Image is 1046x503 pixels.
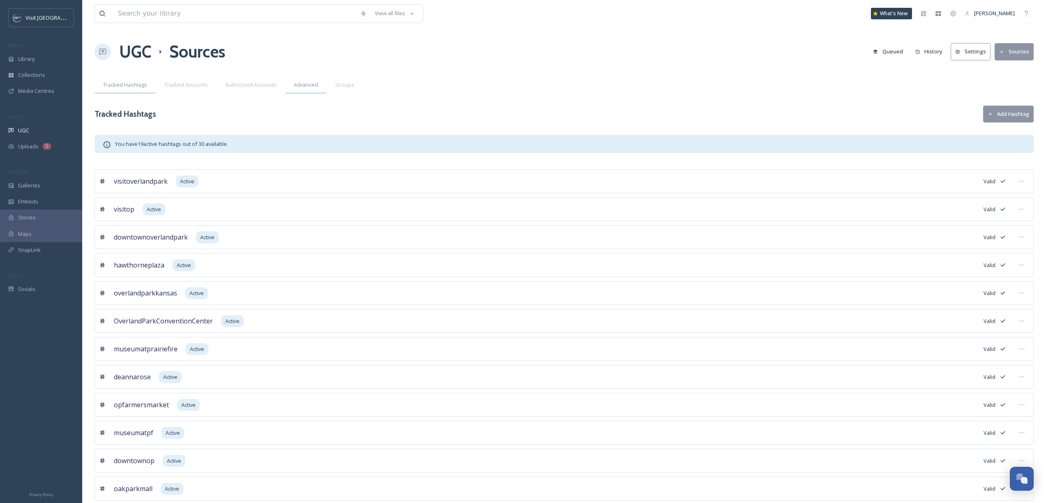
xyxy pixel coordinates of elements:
[984,373,995,381] span: Valid
[18,143,39,150] span: Uploads
[984,429,995,437] span: Valid
[119,39,151,64] a: UGC
[164,81,208,89] span: Tracked Accounts
[984,401,995,409] span: Valid
[984,457,995,465] span: Valid
[25,14,89,21] span: Visit [GEOGRAPHIC_DATA]
[167,457,181,465] span: Active
[983,106,1034,122] button: Add Hashtag
[995,43,1034,60] button: Sources
[163,373,178,381] span: Active
[180,178,194,185] span: Active
[29,492,53,497] span: Privacy Policy
[114,288,177,298] span: overlandparkkansas
[114,232,188,242] span: downtownoverlandpark
[114,204,134,214] span: visitop
[190,345,204,353] span: Active
[8,272,25,279] span: SOCIALS
[177,261,191,269] span: Active
[951,43,991,60] button: Settings
[961,5,1019,21] a: [PERSON_NAME]
[984,289,995,297] span: Valid
[169,39,225,64] h1: Sources
[984,485,995,493] span: Valid
[8,169,27,175] span: WIDGETS
[114,176,168,186] span: visitoverlandpark
[103,81,147,89] span: Tracked Hashtags
[18,182,40,189] span: Galleries
[18,230,32,238] span: Maps
[225,81,277,89] span: Authorised Accounts
[1010,467,1034,491] button: Open Chat
[984,233,995,241] span: Valid
[18,246,41,254] span: SnapLink
[18,127,29,134] span: UGC
[18,285,35,293] span: Socials
[43,143,51,150] div: 1
[984,178,995,185] span: Valid
[114,316,213,326] span: OverlandParkConventionCenter
[869,44,911,60] a: Queued
[114,484,152,494] span: oakparkmall
[29,489,53,499] a: Privacy Policy
[114,400,169,410] span: opfarmersmarket
[911,44,947,60] button: History
[114,372,151,382] span: deannarose
[13,14,21,22] img: c3es6xdrejuflcaqpovn.png
[166,429,180,437] span: Active
[911,44,951,60] a: History
[974,9,1015,17] span: [PERSON_NAME]
[984,261,995,269] span: Valid
[114,344,178,354] span: museumatprairiefire
[18,87,54,95] span: Media Centres
[8,114,26,120] span: COLLECT
[225,317,240,325] span: Active
[147,205,161,213] span: Active
[984,317,995,325] span: Valid
[114,456,155,466] span: downtownop
[114,5,356,23] input: Search your library
[18,55,35,63] span: Library
[18,71,45,79] span: Collections
[18,198,38,205] span: Embeds
[115,140,228,148] span: You have 19 active hashtags out of 30 available.
[294,81,318,89] span: Advanced
[114,428,153,438] span: museumatpf
[371,5,419,21] a: View all files
[984,205,995,213] span: Valid
[181,401,196,409] span: Active
[871,8,912,19] a: What's New
[114,260,164,270] span: hawthorneplaza
[335,81,354,89] span: Groups
[200,233,215,241] span: Active
[8,42,23,48] span: MEDIA
[95,108,156,120] h3: Tracked Hashtags
[18,214,36,222] span: Stories
[984,345,995,353] span: Valid
[189,289,204,297] span: Active
[869,44,907,60] button: Queued
[951,43,995,60] a: Settings
[165,485,179,493] span: Active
